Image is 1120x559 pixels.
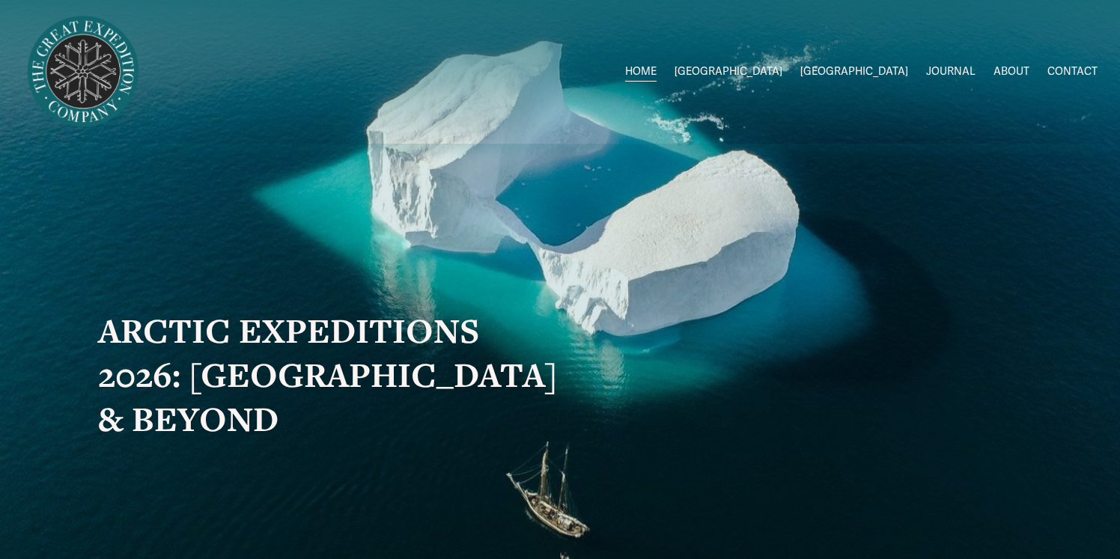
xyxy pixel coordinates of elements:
[22,11,144,132] img: Arctic Expeditions
[800,61,908,83] a: folder dropdown
[675,62,782,82] span: [GEOGRAPHIC_DATA]
[675,61,782,83] a: folder dropdown
[993,61,1029,83] a: ABOUT
[800,62,908,82] span: [GEOGRAPHIC_DATA]
[1047,61,1098,83] a: CONTACT
[926,61,976,83] a: JOURNAL
[625,61,657,83] a: HOME
[98,308,566,442] strong: ARCTIC EXPEDITIONS 2026: [GEOGRAPHIC_DATA] & BEYOND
